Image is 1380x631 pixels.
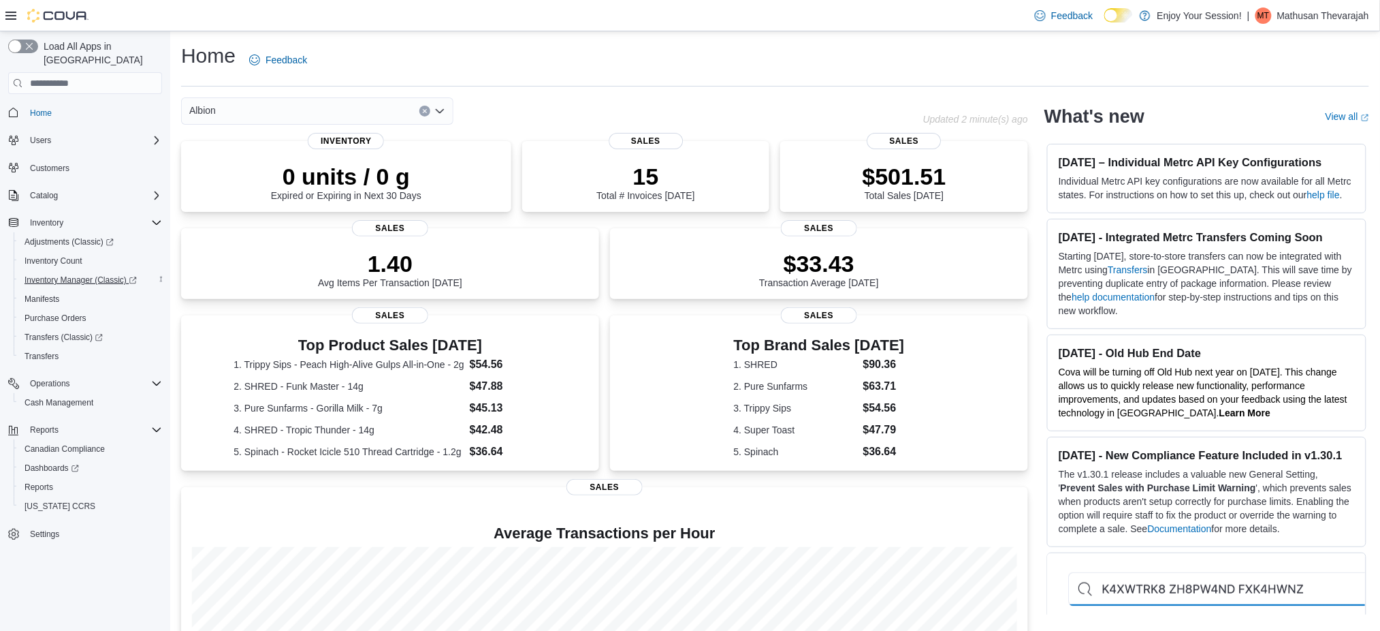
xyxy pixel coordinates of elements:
button: Catalog [3,186,167,205]
p: Mathusan Thevarajah [1277,7,1369,24]
dd: $90.36 [863,356,905,373]
span: Adjustments (Classic) [19,234,162,250]
button: Canadian Compliance [14,440,167,459]
button: Purchase Orders [14,309,167,328]
span: Sales [352,307,428,324]
dd: $47.88 [470,378,547,395]
a: help file [1307,189,1340,200]
span: Reports [30,425,59,435]
span: Purchase Orders [25,313,86,324]
span: Feedback [1051,9,1093,22]
dt: 5. Spinach - Rocket Icicle 510 Thread Cartridge - 1.2g [234,445,464,459]
p: Starting [DATE], store-to-store transfers can now be integrated with Metrc using in [GEOGRAPHIC_D... [1059,249,1355,318]
a: Dashboards [14,459,167,478]
button: Operations [25,375,76,392]
a: Transfers (Classic) [14,328,167,347]
span: Dashboards [25,463,79,474]
span: Settings [25,525,162,542]
nav: Complex example [8,97,162,579]
button: Reports [25,422,64,438]
a: Feedback [244,46,312,74]
p: $33.43 [759,250,879,277]
span: Customers [30,163,69,174]
span: Reports [25,422,162,438]
h2: What's new [1044,106,1144,127]
dt: 5. Spinach [734,445,858,459]
h3: [DATE] – Individual Metrc API Key Configurations [1059,155,1355,169]
a: Feedback [1029,2,1098,29]
dd: $63.71 [863,378,905,395]
dt: 4. Super Toast [734,423,858,437]
span: Inventory [30,217,63,228]
span: Home [30,108,52,119]
a: Manifests [19,291,65,307]
h4: Average Transactions per Hour [192,525,1017,542]
span: Canadian Compliance [25,444,105,455]
span: Inventory [308,133,384,149]
p: 0 units / 0 g [271,163,421,190]
button: Reports [3,420,167,440]
dd: $36.64 [470,444,547,460]
p: Individual Metrc API key configurations are now available for all Metrc states. For instructions ... [1059,174,1355,202]
span: Cova will be turning off Old Hub next year on [DATE]. This change allows us to quickly release ne... [1059,367,1347,418]
span: Catalog [30,190,58,201]
dt: 3. Trippy Sips [734,401,858,415]
span: Customers [25,159,162,176]
span: Cash Management [19,395,162,411]
img: Cova [27,9,89,22]
button: Users [25,132,57,149]
button: Operations [3,374,167,393]
span: Sales [609,133,683,149]
button: Manifests [14,290,167,309]
a: Transfers (Classic) [19,329,108,345]
a: Dashboards [19,460,84,476]
span: Washington CCRS [19,498,162,514]
a: help documentation [1072,292,1155,303]
span: Canadian Compliance [19,441,162,457]
p: Updated 2 minute(s) ago [923,114,1028,125]
a: Inventory Manager (Classic) [19,272,142,288]
button: Transfers [14,347,167,366]
span: Feedback [266,53,307,67]
strong: Prevent Sales with Purchase Limit Warning [1061,482,1256,493]
a: Purchase Orders [19,310,92,326]
p: $501.51 [863,163,946,190]
svg: External link [1361,114,1369,122]
button: Users [3,131,167,150]
a: Adjustments (Classic) [14,232,167,251]
span: Settings [30,529,59,540]
h3: [DATE] - Integrated Metrc Transfers Coming Soon [1059,230,1355,244]
div: Expired or Expiring in Next 30 Days [271,163,421,201]
span: Users [30,135,51,146]
span: Inventory Manager (Classic) [25,275,137,286]
a: Customers [25,160,75,176]
a: Transfers [19,348,64,365]
span: Manifests [25,294,59,305]
div: Avg Items Per Transaction [DATE] [318,250,462,288]
span: Sales [352,220,428,236]
span: Transfers [25,351,59,362]
p: 1.40 [318,250,462,277]
dt: 3. Pure Sunfarms - Gorilla Milk - 7g [234,401,464,415]
a: Documentation [1148,523,1212,534]
button: [US_STATE] CCRS [14,497,167,516]
span: Reports [19,479,162,495]
a: Adjustments (Classic) [19,234,119,250]
span: Transfers [19,348,162,365]
span: Sales [566,479,643,495]
div: Transaction Average [DATE] [759,250,879,288]
dd: $42.48 [470,422,547,438]
button: Inventory Count [14,251,167,271]
a: Reports [19,479,59,495]
h3: Top Brand Sales [DATE] [734,337,905,354]
dd: $45.13 [470,400,547,416]
span: Inventory Count [19,253,162,269]
dt: 4. SHRED - Tropic Thunder - 14g [234,423,464,437]
span: Sales [781,220,857,236]
span: Sales [867,133,942,149]
span: Operations [30,378,70,389]
span: Adjustments (Classic) [25,236,114,247]
dt: 2. SHRED - Funk Master - 14g [234,380,464,393]
button: Customers [3,158,167,178]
